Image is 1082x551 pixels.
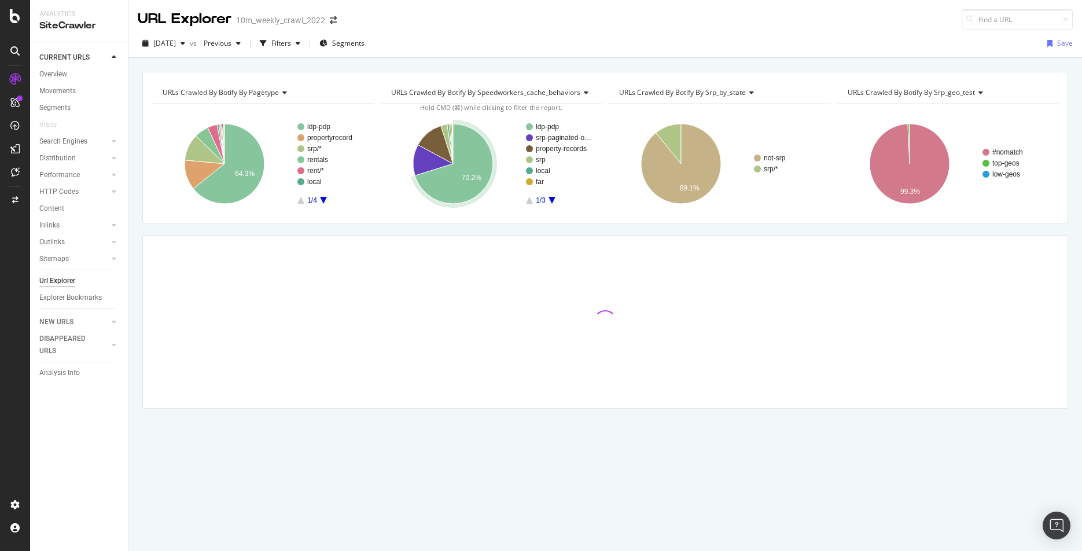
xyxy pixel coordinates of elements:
[845,83,1049,102] h4: URLs Crawled By Botify By srp_geo_test
[163,87,279,97] span: URLs Crawled By Botify By pagetype
[39,367,80,379] div: Analysis Info
[153,38,176,48] span: 2025 Sep. 2nd
[536,178,544,186] text: far
[39,292,120,304] a: Explorer Bookmarks
[39,203,120,215] a: Content
[39,219,60,232] div: Inlinks
[190,38,199,48] span: vs
[764,154,786,162] text: not-srp
[608,113,831,214] svg: A chart.
[39,152,76,164] div: Distribution
[680,184,700,192] text: 89.1%
[39,119,57,131] div: Visits
[900,188,920,196] text: 99.3%
[391,87,580,97] span: URLs Crawled By Botify By speedworkers_cache_behaviors
[39,52,90,64] div: CURRENT URLS
[199,38,231,48] span: Previous
[39,135,108,148] a: Search Engines
[536,167,550,175] text: local
[307,167,324,175] text: rent/*
[332,38,365,48] span: Segments
[39,9,119,19] div: Analytics
[536,145,587,153] text: property-records
[39,169,108,181] a: Performance
[39,135,87,148] div: Search Engines
[199,34,245,53] button: Previous
[617,83,820,102] h4: URLs Crawled By Botify By srp_by_state
[992,148,1023,156] text: #nomatch
[461,174,481,182] text: 70.2%
[39,102,120,114] a: Segments
[992,159,1020,167] text: top-geos
[536,156,546,164] text: srp
[39,316,73,328] div: NEW URLS
[39,253,108,265] a: Sitemaps
[39,236,65,248] div: Outlinks
[271,38,291,48] div: Filters
[39,169,80,181] div: Performance
[764,165,778,173] text: srp/*
[39,253,69,265] div: Sitemaps
[39,152,108,164] a: Distribution
[236,14,325,26] div: 10m_weekly_crawl_2022
[39,19,119,32] div: SiteCrawler
[39,292,102,304] div: Explorer Bookmarks
[1057,38,1073,48] div: Save
[39,68,67,80] div: Overview
[837,113,1059,214] svg: A chart.
[138,34,190,53] button: [DATE]
[380,113,603,214] svg: A chart.
[389,83,598,102] h4: URLs Crawled By Botify By speedworkers_cache_behaviors
[962,9,1073,30] input: Find a URL
[39,316,108,328] a: NEW URLS
[307,145,322,153] text: srp/*
[330,16,337,24] div: arrow-right-arrow-left
[307,156,328,164] text: rentals
[39,333,98,357] div: DISAPPEARED URLS
[255,34,305,53] button: Filters
[160,83,364,102] h4: URLs Crawled By Botify By pagetype
[307,178,322,186] text: local
[235,170,255,178] text: 64.3%
[152,113,374,214] svg: A chart.
[39,186,108,198] a: HTTP Codes
[39,219,108,232] a: Inlinks
[39,275,75,287] div: Url Explorer
[39,119,68,131] a: Visits
[39,85,120,97] a: Movements
[992,170,1020,178] text: low-geos
[619,87,746,97] span: URLs Crawled By Botify By srp_by_state
[307,196,317,204] text: 1/4
[848,87,975,97] span: URLs Crawled By Botify By srp_geo_test
[536,196,546,204] text: 1/3
[307,134,352,142] text: propertyrecord
[39,186,79,198] div: HTTP Codes
[39,52,108,64] a: CURRENT URLS
[420,103,562,112] span: Hold CMD (⌘) while clicking to filter the report.
[39,367,120,379] a: Analysis Info
[39,275,120,287] a: Url Explorer
[536,134,591,142] text: srp-paginated-o…
[39,85,76,97] div: Movements
[39,68,120,80] a: Overview
[315,34,369,53] button: Segments
[39,236,108,248] a: Outlinks
[39,102,71,114] div: Segments
[138,9,231,29] div: URL Explorer
[1043,34,1073,53] button: Save
[1043,512,1070,539] div: Open Intercom Messenger
[39,203,64,215] div: Content
[307,123,330,131] text: ldp-pdp
[536,123,559,131] text: ldp-pdp
[39,333,108,357] a: DISAPPEARED URLS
